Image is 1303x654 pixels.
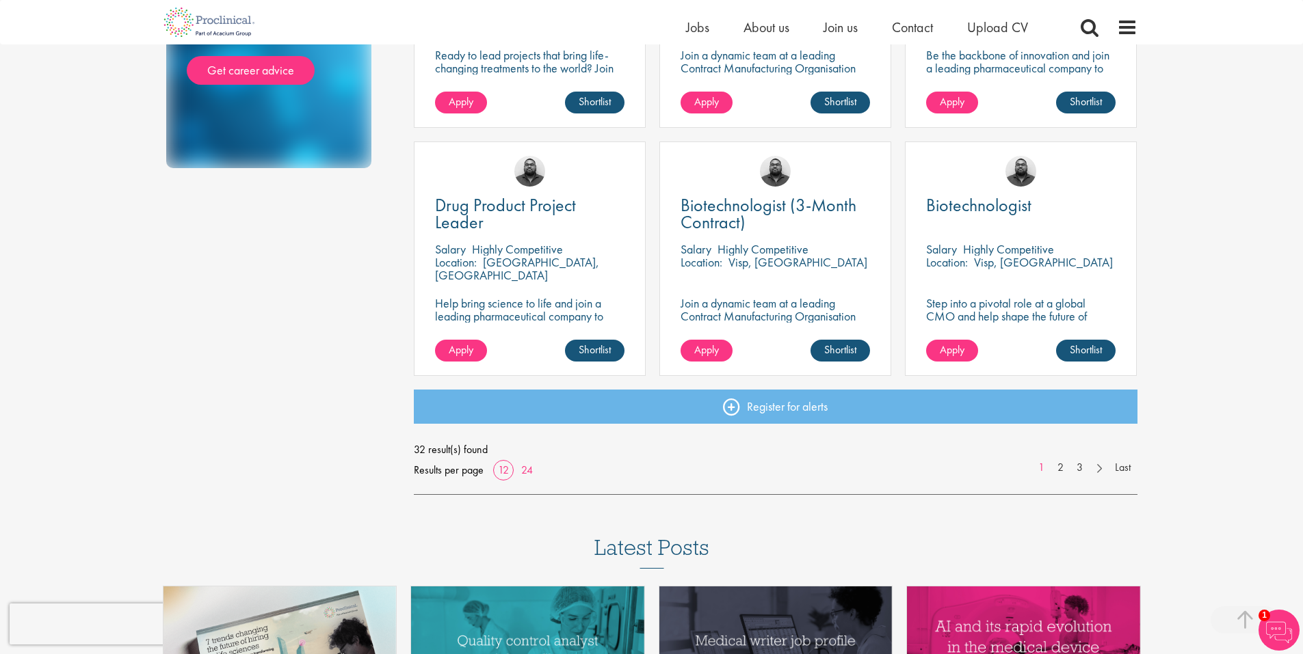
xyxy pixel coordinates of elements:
[435,254,599,283] p: [GEOGRAPHIC_DATA], [GEOGRAPHIC_DATA]
[926,197,1116,214] a: Biotechnologist
[926,297,1116,336] p: Step into a pivotal role at a global CMO and help shape the future of healthcare manufacturing.
[1108,460,1137,476] a: Last
[694,342,719,357] span: Apply
[1005,156,1036,187] img: Ashley Bennett
[694,94,719,109] span: Apply
[926,49,1116,100] p: Be the backbone of innovation and join a leading pharmaceutical company to help keep life-changin...
[926,241,957,257] span: Salary
[472,241,563,257] p: Highly Competitive
[892,18,933,36] a: Contact
[1031,460,1051,476] a: 1
[681,340,733,362] a: Apply
[594,536,709,569] h3: Latest Posts
[681,197,870,231] a: Biotechnologist (3-Month Contract)
[686,18,709,36] a: Jobs
[449,94,473,109] span: Apply
[493,463,514,477] a: 12
[974,254,1113,270] p: Visp, [GEOGRAPHIC_DATA]
[414,390,1137,424] a: Register for alerts
[926,254,968,270] span: Location:
[824,18,858,36] a: Join us
[926,92,978,113] a: Apply
[565,92,624,113] a: Shortlist
[414,439,1137,460] span: 32 result(s) found
[681,241,711,257] span: Salary
[811,92,870,113] a: Shortlist
[435,297,624,362] p: Help bring science to life and join a leading pharmaceutical company to play a key role in delive...
[718,241,808,257] p: Highly Competitive
[414,460,484,480] span: Results per page
[435,241,466,257] span: Salary
[435,49,624,113] p: Ready to lead projects that bring life-changing treatments to the world? Join our client at the f...
[516,463,538,477] a: 24
[435,197,624,231] a: Drug Product Project Leader
[926,193,1031,217] span: Biotechnologist
[681,49,870,113] p: Join a dynamic team at a leading Contract Manufacturing Organisation (CMO) and contribute to grou...
[681,297,870,362] p: Join a dynamic team at a leading Contract Manufacturing Organisation (CMO) and contribute to grou...
[963,241,1054,257] p: Highly Competitive
[760,156,791,187] img: Ashley Bennett
[1056,340,1116,362] a: Shortlist
[1056,92,1116,113] a: Shortlist
[449,342,473,357] span: Apply
[811,340,870,362] a: Shortlist
[187,56,315,85] a: Get career advice
[1259,610,1300,651] img: Chatbot
[1070,460,1090,476] a: 3
[435,92,487,113] a: Apply
[1051,460,1070,476] a: 2
[565,340,624,362] a: Shortlist
[681,92,733,113] a: Apply
[940,94,964,109] span: Apply
[1259,610,1270,621] span: 1
[926,340,978,362] a: Apply
[940,342,964,357] span: Apply
[514,156,545,187] img: Ashley Bennett
[681,193,856,234] span: Biotechnologist (3-Month Contract)
[728,254,867,270] p: Visp, [GEOGRAPHIC_DATA]
[967,18,1028,36] a: Upload CV
[743,18,789,36] a: About us
[435,193,576,234] span: Drug Product Project Leader
[10,603,185,644] iframe: reCAPTCHA
[681,254,722,270] span: Location:
[435,254,477,270] span: Location:
[435,340,487,362] a: Apply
